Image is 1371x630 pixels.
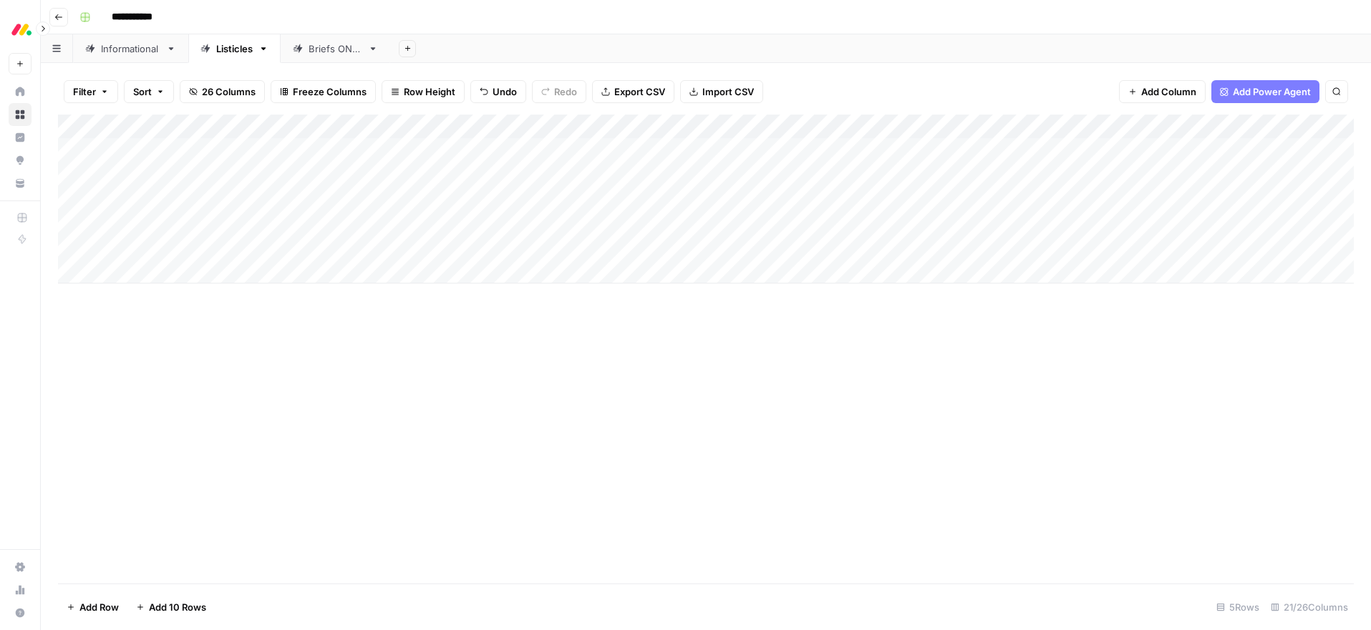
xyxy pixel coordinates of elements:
button: Workspace: Monday.com [9,11,32,47]
button: Help + Support [9,601,32,624]
div: 21/26 Columns [1265,596,1354,619]
a: Settings [9,556,32,578]
button: Import CSV [680,80,763,103]
a: Browse [9,103,32,126]
button: Add Row [58,596,127,619]
button: Redo [532,80,586,103]
div: 5 Rows [1211,596,1265,619]
button: Row Height [382,80,465,103]
img: Monday.com Logo [9,16,34,42]
div: Informational [101,42,160,56]
span: Freeze Columns [293,84,367,99]
button: Export CSV [592,80,674,103]
div: Listicles [216,42,253,56]
button: Add Power Agent [1211,80,1319,103]
button: Sort [124,80,174,103]
button: Filter [64,80,118,103]
button: Undo [470,80,526,103]
span: Add 10 Rows [149,600,206,614]
a: Opportunities [9,149,32,172]
span: Add Row [79,600,119,614]
span: Row Height [404,84,455,99]
button: 26 Columns [180,80,265,103]
span: Undo [493,84,517,99]
a: Your Data [9,172,32,195]
div: Briefs ONLY [309,42,362,56]
a: Home [9,80,32,103]
span: Sort [133,84,152,99]
span: Redo [554,84,577,99]
span: Add Column [1141,84,1196,99]
a: Briefs ONLY [281,34,390,63]
span: Export CSV [614,84,665,99]
a: Usage [9,578,32,601]
a: Insights [9,126,32,149]
button: Freeze Columns [271,80,376,103]
button: Add 10 Rows [127,596,215,619]
span: 26 Columns [202,84,256,99]
span: Add Power Agent [1233,84,1311,99]
a: Informational [73,34,188,63]
button: Add Column [1119,80,1206,103]
span: Import CSV [702,84,754,99]
a: Listicles [188,34,281,63]
span: Filter [73,84,96,99]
